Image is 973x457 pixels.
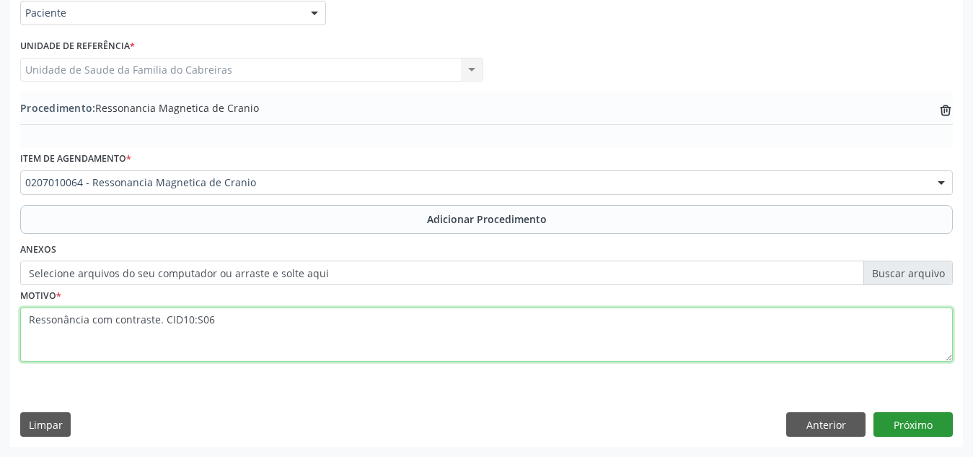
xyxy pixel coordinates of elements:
span: Paciente [25,6,296,20]
label: Anexos [20,239,56,261]
label: Unidade de referência [20,35,135,58]
button: Próximo [873,412,953,437]
span: Ressonancia Magnetica de Cranio [20,100,259,116]
label: Motivo [20,285,61,308]
label: Item de agendamento [20,148,131,170]
span: Procedimento: [20,101,95,115]
button: Adicionar Procedimento [20,205,953,234]
span: Adicionar Procedimento [427,212,547,227]
span: 0207010064 - Ressonancia Magnetica de Cranio [25,175,923,190]
button: Anterior [786,412,866,437]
